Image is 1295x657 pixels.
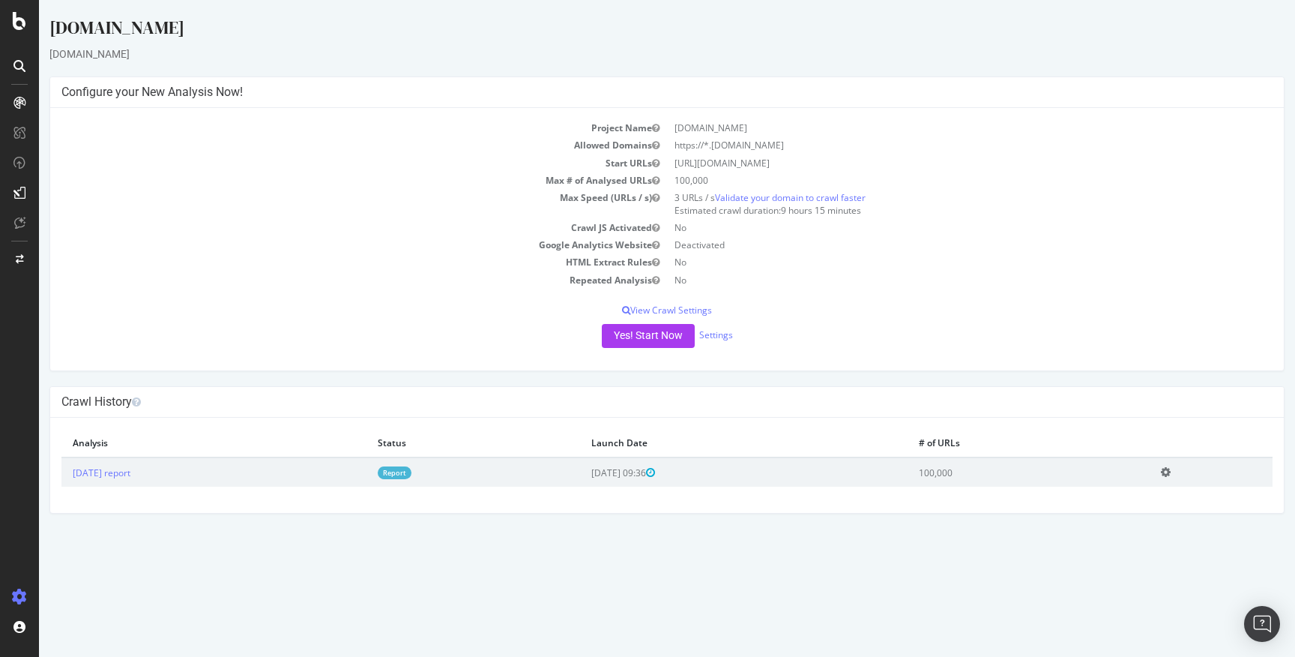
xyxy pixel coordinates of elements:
[628,136,1234,154] td: https://*.[DOMAIN_NAME]
[22,219,628,236] td: Crawl JS Activated
[628,219,1234,236] td: No
[628,189,1234,219] td: 3 URLs / s Estimated crawl duration:
[563,324,656,348] button: Yes! Start Now
[676,191,827,204] a: Validate your domain to crawl faster
[22,253,628,271] td: HTML Extract Rules
[22,236,628,253] td: Google Analytics Website
[22,172,628,189] td: Max # of Analysed URLs
[22,85,1234,100] h4: Configure your New Analysis Now!
[10,46,1246,61] div: [DOMAIN_NAME]
[628,253,1234,271] td: No
[628,271,1234,289] td: No
[10,15,1246,46] div: [DOMAIN_NAME]
[339,466,372,479] a: Report
[628,119,1234,136] td: [DOMAIN_NAME]
[869,457,1111,487] td: 100,000
[628,172,1234,189] td: 100,000
[34,466,91,479] a: [DATE] report
[628,236,1234,253] td: Deactivated
[660,328,694,341] a: Settings
[22,154,628,172] td: Start URLs
[1244,606,1280,642] div: Open Intercom Messenger
[22,304,1234,316] p: View Crawl Settings
[22,189,628,219] td: Max Speed (URLs / s)
[327,429,541,457] th: Status
[742,204,822,217] span: 9 hours 15 minutes
[22,394,1234,409] h4: Crawl History
[552,466,616,479] span: [DATE] 09:36
[22,136,628,154] td: Allowed Domains
[22,429,327,457] th: Analysis
[628,154,1234,172] td: [URL][DOMAIN_NAME]
[541,429,869,457] th: Launch Date
[22,119,628,136] td: Project Name
[22,271,628,289] td: Repeated Analysis
[869,429,1111,457] th: # of URLs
